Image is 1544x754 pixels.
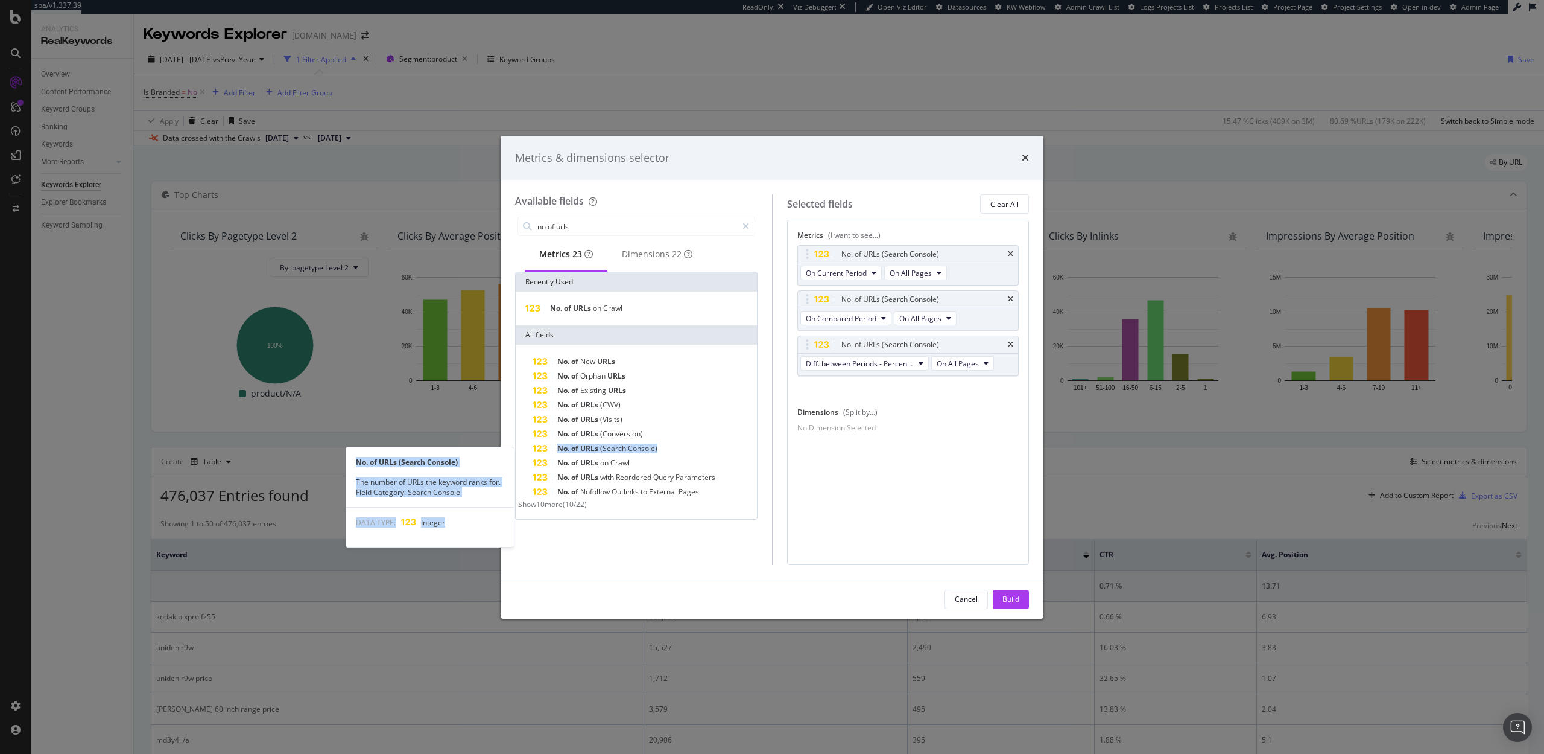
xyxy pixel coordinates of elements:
span: On Compared Period [806,313,876,324]
span: ( 10 / 22 ) [563,499,587,510]
span: of [571,458,580,468]
div: Available fields [515,194,584,208]
div: No Dimension Selected [797,423,876,433]
span: URLs [580,458,600,468]
span: URLs [580,443,600,453]
span: Existing [580,385,608,395]
span: URLs [597,356,615,366]
span: on [600,458,610,468]
span: 22 [672,248,682,260]
span: 23 [572,248,582,260]
div: No. of URLs (Search Console) [841,293,939,305]
div: No. of URLs (Search Console) [346,457,514,467]
div: Clear All [990,199,1019,209]
div: Recently Used [516,272,757,292]
span: No. [557,487,571,497]
span: No. [557,429,571,439]
span: of [571,487,580,497]
div: times [1008,251,1013,258]
span: of [564,303,573,313]
div: No. of URLs (Search Console)timesOn Current PeriodOn All Pages [797,245,1019,286]
button: On All Pages [894,311,957,325]
div: Open Intercom Messenger [1503,713,1532,742]
span: of [571,443,580,453]
span: (CWV) [600,400,621,410]
span: URLs [607,371,625,381]
span: No. [557,385,571,395]
div: Dimensions [797,407,1019,422]
span: of [571,356,580,366]
span: URLs [580,400,600,410]
span: No. [557,414,571,424]
input: Search by field name [536,217,737,235]
span: Query [653,472,675,482]
span: No. [557,472,571,482]
span: (Visits) [600,414,622,424]
span: On All Pages [890,268,932,278]
button: Build [993,590,1029,609]
span: (Conversion) [600,429,643,439]
div: Selected fields [787,197,853,211]
span: Pages [679,487,699,497]
div: No. of URLs (Search Console) [841,339,939,351]
span: of [571,385,580,395]
span: on [593,303,603,313]
span: No. [557,443,571,453]
button: On All Pages [931,356,994,371]
div: Cancel [955,594,978,604]
div: Build [1002,594,1019,604]
div: Dimensions [622,248,692,260]
span: No. [557,371,571,381]
button: On Current Period [800,266,882,280]
span: URLs [573,303,593,313]
span: Diff. between Periods - Percentage [806,359,914,369]
div: brand label [672,248,682,260]
span: URLs [580,472,600,482]
span: Outlinks [612,487,641,497]
div: No. of URLs (Search Console)timesDiff. between Periods - PercentageOn All Pages [797,336,1019,376]
span: Parameters [675,472,715,482]
span: Show 10 more [518,499,563,510]
span: of [571,400,580,410]
span: Crawl [603,303,622,313]
span: URLs [580,429,600,439]
button: On Compared Period [800,311,891,325]
span: of [571,429,580,439]
span: of [571,414,580,424]
div: Metrics & dimensions selector [515,150,669,166]
span: Console) [628,443,657,453]
div: All fields [516,325,757,345]
span: External [649,487,679,497]
div: (I want to see...) [828,230,881,240]
div: modal [501,136,1043,619]
div: times [1008,341,1013,348]
span: URLs [580,414,600,424]
span: Orphan [580,371,607,381]
span: On All Pages [899,313,941,324]
span: URLs [608,385,626,395]
span: No. [557,458,571,468]
span: On All Pages [937,359,979,369]
button: Diff. between Periods - Percentage [800,356,929,371]
div: brand label [572,248,582,260]
div: Metrics [797,230,1019,245]
span: with [600,472,616,482]
div: (Split by...) [843,407,878,417]
span: No. [557,356,571,366]
div: No. of URLs (Search Console)timesOn Compared PeriodOn All Pages [797,290,1019,331]
span: (Search [600,443,628,453]
div: times [1008,296,1013,303]
button: On All Pages [884,266,947,280]
span: No. [550,303,564,313]
span: Reordered [616,472,653,482]
span: Crawl [610,458,630,468]
span: New [580,356,597,366]
div: Metrics [539,248,593,260]
span: to [641,487,649,497]
span: of [571,472,580,482]
span: No. [557,400,571,410]
span: of [571,371,580,381]
span: Nofollow [580,487,612,497]
div: times [1022,150,1029,166]
span: On Current Period [806,268,867,278]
